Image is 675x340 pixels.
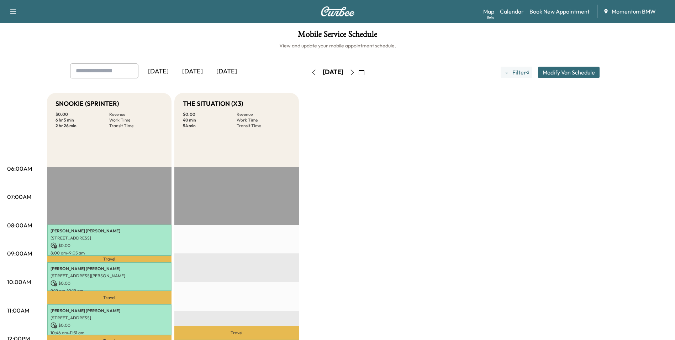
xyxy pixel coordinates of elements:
[7,249,32,258] p: 09:00AM
[174,326,299,340] p: Travel
[612,7,656,16] span: Momentum BMW
[483,7,494,16] a: MapBeta
[109,117,163,123] p: Work Time
[51,266,168,272] p: [PERSON_NAME] [PERSON_NAME]
[141,63,175,80] div: [DATE]
[51,315,168,321] p: [STREET_ADDRESS]
[51,273,168,279] p: [STREET_ADDRESS][PERSON_NAME]
[210,63,244,80] div: [DATE]
[527,69,529,75] span: 2
[7,42,668,49] h6: View and update your mobile appointment schedule.
[51,288,168,294] p: 9:19 am - 10:19 am
[51,280,168,287] p: $ 0.00
[237,123,290,129] p: Transit Time
[56,117,109,123] p: 6 hr 5 min
[183,117,237,123] p: 40 min
[109,123,163,129] p: Transit Time
[183,99,243,109] h5: THE SITUATION (X3)
[538,67,600,78] button: Modify Van Schedule
[56,123,109,129] p: 2 hr 26 min
[7,306,29,315] p: 11:00AM
[237,112,290,117] p: Revenue
[51,330,168,336] p: 10:46 am - 11:51 am
[7,164,32,173] p: 06:00AM
[7,30,668,42] h1: Mobile Service Schedule
[183,123,237,129] p: 54 min
[51,308,168,314] p: [PERSON_NAME] [PERSON_NAME]
[109,112,163,117] p: Revenue
[7,192,31,201] p: 07:00AM
[51,322,168,329] p: $ 0.00
[323,68,343,77] div: [DATE]
[321,6,355,16] img: Curbee Logo
[529,7,590,16] a: Book New Appointment
[51,228,168,234] p: [PERSON_NAME] [PERSON_NAME]
[525,71,527,74] span: ●
[56,112,109,117] p: $ 0.00
[487,15,494,20] div: Beta
[501,67,532,78] button: Filter●2
[56,99,119,109] h5: SNOOKIE (SPRINTER)
[500,7,524,16] a: Calendar
[175,63,210,80] div: [DATE]
[51,250,168,256] p: 8:00 am - 9:05 am
[183,112,237,117] p: $ 0.00
[47,256,172,263] p: Travel
[47,291,172,304] p: Travel
[512,68,525,77] span: Filter
[51,242,168,249] p: $ 0.00
[7,278,31,286] p: 10:00AM
[7,221,32,230] p: 08:00AM
[237,117,290,123] p: Work Time
[51,235,168,241] p: [STREET_ADDRESS]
